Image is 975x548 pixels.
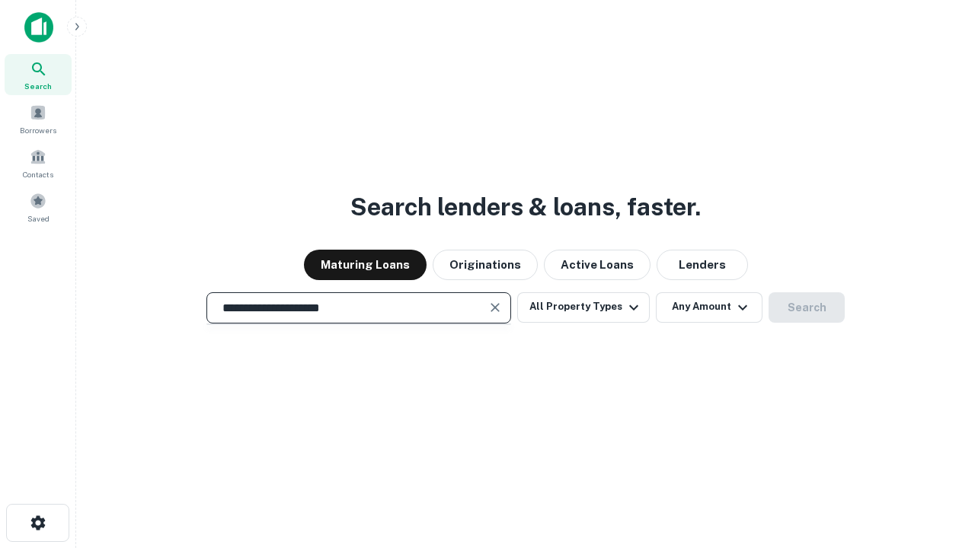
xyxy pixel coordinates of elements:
[484,297,506,318] button: Clear
[304,250,427,280] button: Maturing Loans
[5,98,72,139] a: Borrowers
[24,12,53,43] img: capitalize-icon.png
[433,250,538,280] button: Originations
[656,292,762,323] button: Any Amount
[5,186,72,228] a: Saved
[20,124,56,136] span: Borrowers
[544,250,651,280] button: Active Loans
[899,426,975,499] iframe: Chat Widget
[24,80,52,92] span: Search
[23,168,53,180] span: Contacts
[517,292,650,323] button: All Property Types
[657,250,748,280] button: Lenders
[5,54,72,95] a: Search
[5,142,72,183] a: Contacts
[27,212,50,225] span: Saved
[350,189,701,225] h3: Search lenders & loans, faster.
